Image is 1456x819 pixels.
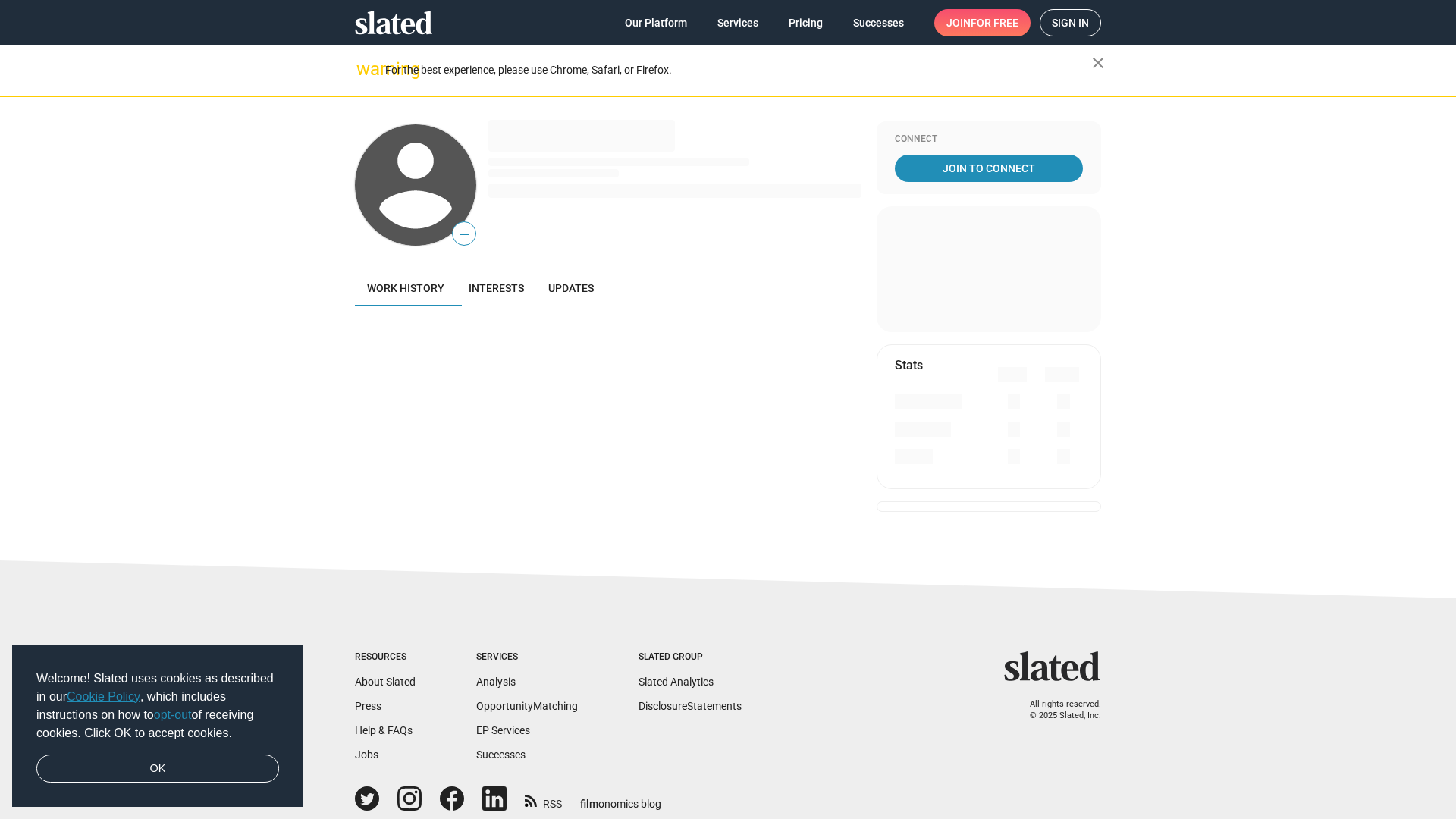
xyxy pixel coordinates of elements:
[1040,9,1101,36] a: Sign in
[625,9,687,36] span: Our Platform
[971,9,1018,36] span: for free
[1014,699,1101,721] p: All rights reserved. © 2025 Slated, Inc.
[789,9,823,36] span: Pricing
[639,676,714,688] a: Slated Analytics
[67,690,140,703] a: Cookie Policy
[476,651,578,664] div: Services
[777,9,835,36] a: Pricing
[355,748,378,761] a: Jobs
[355,676,416,688] a: About Slated
[895,357,923,373] mat-card-title: Stats
[457,270,536,306] a: Interests
[355,270,457,306] a: Work history
[355,724,413,736] a: Help & FAQs
[841,9,916,36] a: Successes
[705,9,770,36] a: Services
[946,9,1018,36] span: Join
[853,9,904,36] span: Successes
[895,133,1083,146] div: Connect
[12,645,303,808] div: cookieconsent
[356,60,375,78] mat-icon: warning
[154,708,192,721] a: opt-out
[613,9,699,36] a: Our Platform
[469,282,524,294] span: Interests
[898,155,1080,182] span: Join To Connect
[639,700,742,712] a: DisclosureStatements
[476,748,526,761] a: Successes
[1052,10,1089,36] span: Sign in
[580,785,661,811] a: filmonomics blog
[453,224,475,244] span: —
[717,9,758,36] span: Services
[536,270,606,306] a: Updates
[36,670,279,742] span: Welcome! Slated uses cookies as described in our , which includes instructions on how to of recei...
[385,60,1092,80] div: For the best experience, please use Chrome, Safari, or Firefox.
[355,700,381,712] a: Press
[476,724,530,736] a: EP Services
[476,676,516,688] a: Analysis
[525,788,562,811] a: RSS
[1089,54,1107,72] mat-icon: close
[355,651,416,664] div: Resources
[580,798,598,810] span: film
[476,700,578,712] a: OpportunityMatching
[548,282,594,294] span: Updates
[895,155,1083,182] a: Join To Connect
[367,282,444,294] span: Work history
[639,651,742,664] div: Slated Group
[36,755,279,783] a: dismiss cookie message
[934,9,1031,36] a: Joinfor free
